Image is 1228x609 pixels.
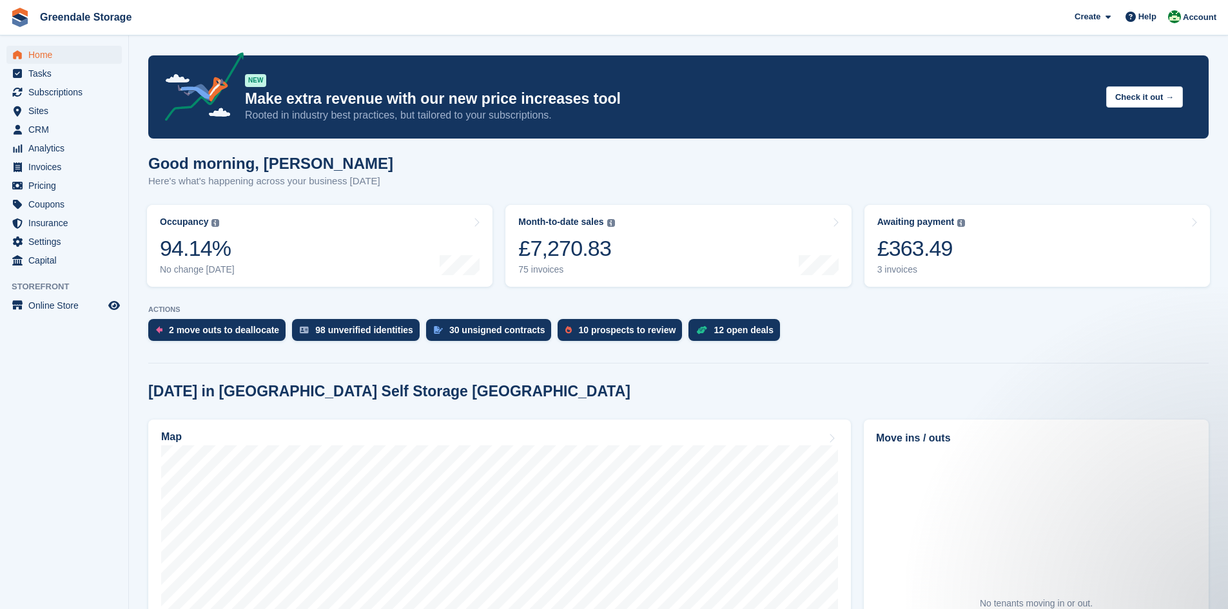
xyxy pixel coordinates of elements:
[688,319,786,347] a: 12 open deals
[6,158,122,176] a: menu
[154,52,244,126] img: price-adjustments-announcement-icon-8257ccfd72463d97f412b2fc003d46551f7dbcb40ab6d574587a9cd5c0d94...
[28,102,106,120] span: Sites
[160,264,235,275] div: No change [DATE]
[169,325,279,335] div: 2 move outs to deallocate
[6,46,122,64] a: menu
[426,319,558,347] a: 30 unsigned contracts
[505,205,851,287] a: Month-to-date sales £7,270.83 75 invoices
[877,264,966,275] div: 3 invoices
[28,46,106,64] span: Home
[160,217,208,227] div: Occupancy
[315,325,413,335] div: 98 unverified identities
[292,319,426,347] a: 98 unverified identities
[957,219,965,227] img: icon-info-grey-7440780725fd019a000dd9b08b2336e03edf1995a4989e88bcd33f0948082b44.svg
[578,325,676,335] div: 10 prospects to review
[28,296,106,314] span: Online Store
[160,235,235,262] div: 94.14%
[245,108,1096,122] p: Rooted in industry best practices, but tailored to your subscriptions.
[211,219,219,227] img: icon-info-grey-7440780725fd019a000dd9b08b2336e03edf1995a4989e88bcd33f0948082b44.svg
[6,251,122,269] a: menu
[565,326,572,334] img: prospect-51fa495bee0391a8d652442698ab0144808aea92771e9ea1ae160a38d050c398.svg
[518,235,614,262] div: £7,270.83
[6,139,122,157] a: menu
[696,325,707,334] img: deal-1b604bf984904fb50ccaf53a9ad4b4a5d6e5aea283cecdc64d6e3604feb123c2.svg
[10,8,30,27] img: stora-icon-8386f47178a22dfd0bd8f6a31ec36ba5ce8667c1dd55bd0f319d3a0aa187defe.svg
[148,319,292,347] a: 2 move outs to deallocate
[518,264,614,275] div: 75 invoices
[1183,11,1216,24] span: Account
[28,139,106,157] span: Analytics
[35,6,137,28] a: Greendale Storage
[245,90,1096,108] p: Make extra revenue with our new price increases tool
[106,298,122,313] a: Preview store
[1106,86,1183,108] button: Check it out →
[161,431,182,443] h2: Map
[607,219,615,227] img: icon-info-grey-7440780725fd019a000dd9b08b2336e03edf1995a4989e88bcd33f0948082b44.svg
[1075,10,1100,23] span: Create
[558,319,688,347] a: 10 prospects to review
[28,177,106,195] span: Pricing
[1168,10,1181,23] img: Jon
[6,83,122,101] a: menu
[714,325,774,335] div: 12 open deals
[28,195,106,213] span: Coupons
[449,325,545,335] div: 30 unsigned contracts
[28,64,106,82] span: Tasks
[434,326,443,334] img: contract_signature_icon-13c848040528278c33f63329250d36e43548de30e8caae1d1a13099fd9432cc5.svg
[6,214,122,232] a: menu
[28,214,106,232] span: Insurance
[148,305,1209,314] p: ACTIONS
[6,233,122,251] a: menu
[6,177,122,195] a: menu
[6,64,122,82] a: menu
[147,205,492,287] a: Occupancy 94.14% No change [DATE]
[876,430,1196,446] h2: Move ins / outs
[300,326,309,334] img: verify_identity-adf6edd0f0f0b5bbfe63781bf79b02c33cf7c696d77639b501bdc392416b5a36.svg
[28,251,106,269] span: Capital
[28,121,106,139] span: CRM
[877,235,966,262] div: £363.49
[156,326,162,334] img: move_outs_to_deallocate_icon-f764333ba52eb49d3ac5e1228854f67142a1ed5810a6f6cc68b1a99e826820c5.svg
[6,121,122,139] a: menu
[12,280,128,293] span: Storefront
[28,83,106,101] span: Subscriptions
[148,155,393,172] h1: Good morning, [PERSON_NAME]
[28,233,106,251] span: Settings
[6,102,122,120] a: menu
[148,174,393,189] p: Here's what's happening across your business [DATE]
[245,74,266,87] div: NEW
[6,296,122,314] a: menu
[864,205,1210,287] a: Awaiting payment £363.49 3 invoices
[6,195,122,213] a: menu
[28,158,106,176] span: Invoices
[518,217,603,227] div: Month-to-date sales
[148,383,630,400] h2: [DATE] in [GEOGRAPHIC_DATA] Self Storage [GEOGRAPHIC_DATA]
[1138,10,1156,23] span: Help
[877,217,955,227] div: Awaiting payment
